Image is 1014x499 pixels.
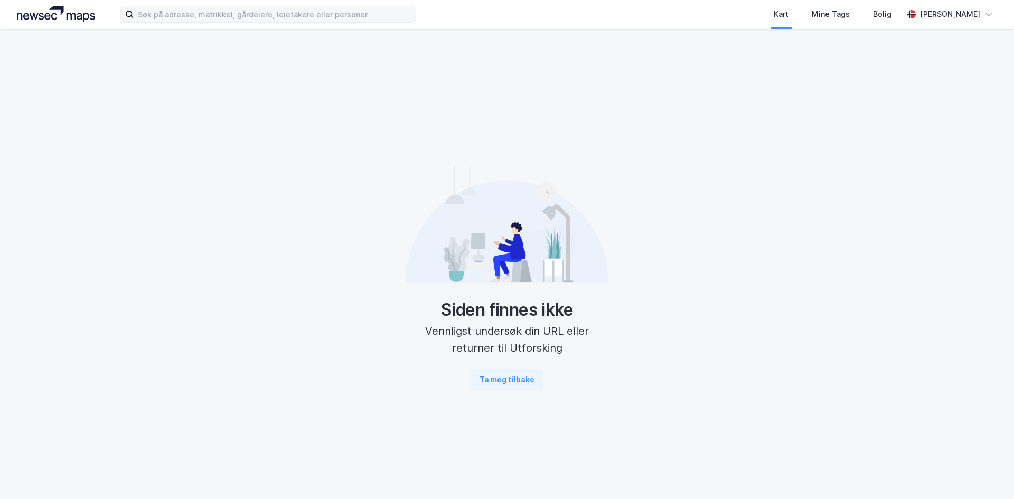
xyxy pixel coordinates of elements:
div: Bolig [873,8,891,21]
div: Siden finnes ikke [406,299,608,321]
div: Kontrollprogram for chat [961,448,1014,499]
div: Mine Tags [812,8,850,21]
div: Kart [774,8,788,21]
img: logo.a4113a55bc3d86da70a041830d287a7e.svg [17,6,95,22]
div: Vennligst undersøk din URL eller returner til Utforsking [406,323,608,356]
div: [PERSON_NAME] [920,8,980,21]
button: Ta meg tilbake [471,369,543,390]
iframe: Chat Widget [961,448,1014,499]
input: Søk på adresse, matrikkel, gårdeiere, leietakere eller personer [134,6,416,22]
